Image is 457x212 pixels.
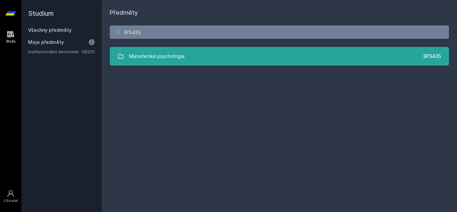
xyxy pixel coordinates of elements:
input: Název nebo ident předmětu… [110,25,449,39]
div: Uživatel [4,198,18,203]
h1: Předměty [110,8,449,17]
a: 5IE201 [82,49,95,54]
span: Moje předměty [28,39,64,46]
div: 3PS435 [423,53,441,60]
a: Study [1,27,20,47]
div: Manažerská psychologie [129,50,185,63]
div: Study [6,39,16,44]
a: Všechny předměty [28,27,72,33]
a: Uživatel [1,186,20,207]
a: Manažerská psychologie 3PS435 [110,47,449,66]
a: Institucionální ekonomie [28,48,82,55]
